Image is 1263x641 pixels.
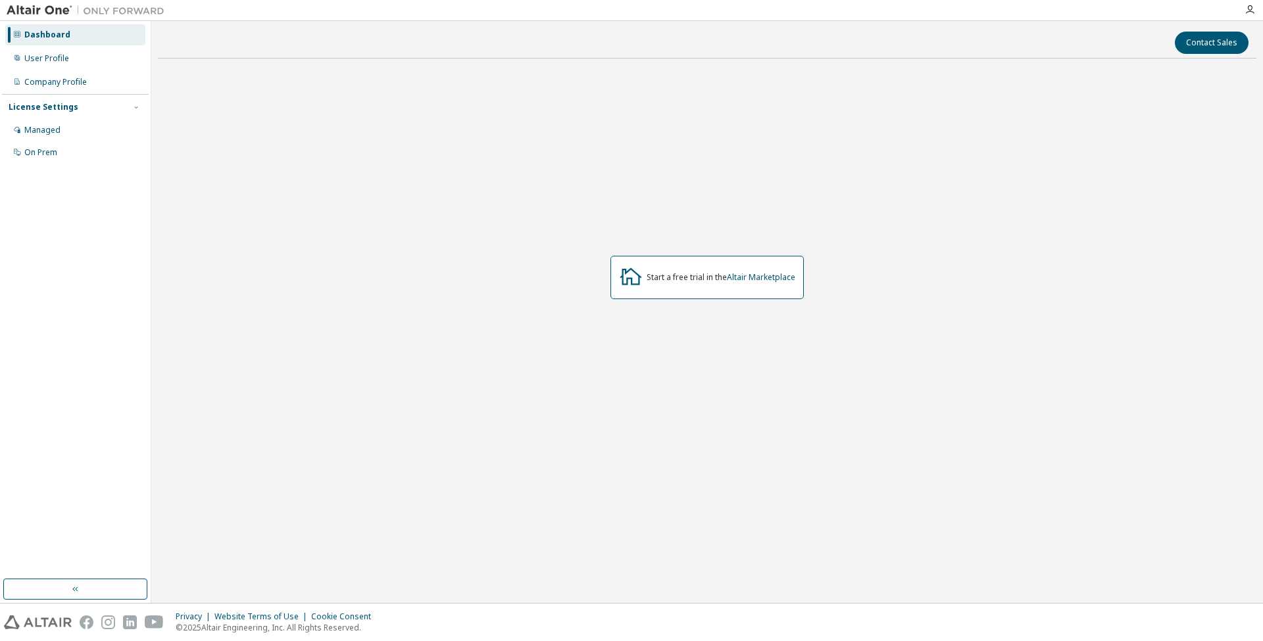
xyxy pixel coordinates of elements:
div: License Settings [9,102,78,112]
div: On Prem [24,147,57,158]
div: Company Profile [24,77,87,87]
div: Website Terms of Use [214,611,311,622]
img: youtube.svg [145,615,164,629]
img: linkedin.svg [123,615,137,629]
div: Managed [24,125,61,135]
img: instagram.svg [101,615,115,629]
button: Contact Sales [1175,32,1249,54]
div: User Profile [24,53,69,64]
div: Cookie Consent [311,611,379,622]
div: Start a free trial in the [647,272,795,283]
div: Dashboard [24,30,70,40]
img: Altair One [7,4,171,17]
img: facebook.svg [80,615,93,629]
div: Privacy [176,611,214,622]
img: altair_logo.svg [4,615,72,629]
a: Altair Marketplace [727,272,795,283]
p: © 2025 Altair Engineering, Inc. All Rights Reserved. [176,622,379,633]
